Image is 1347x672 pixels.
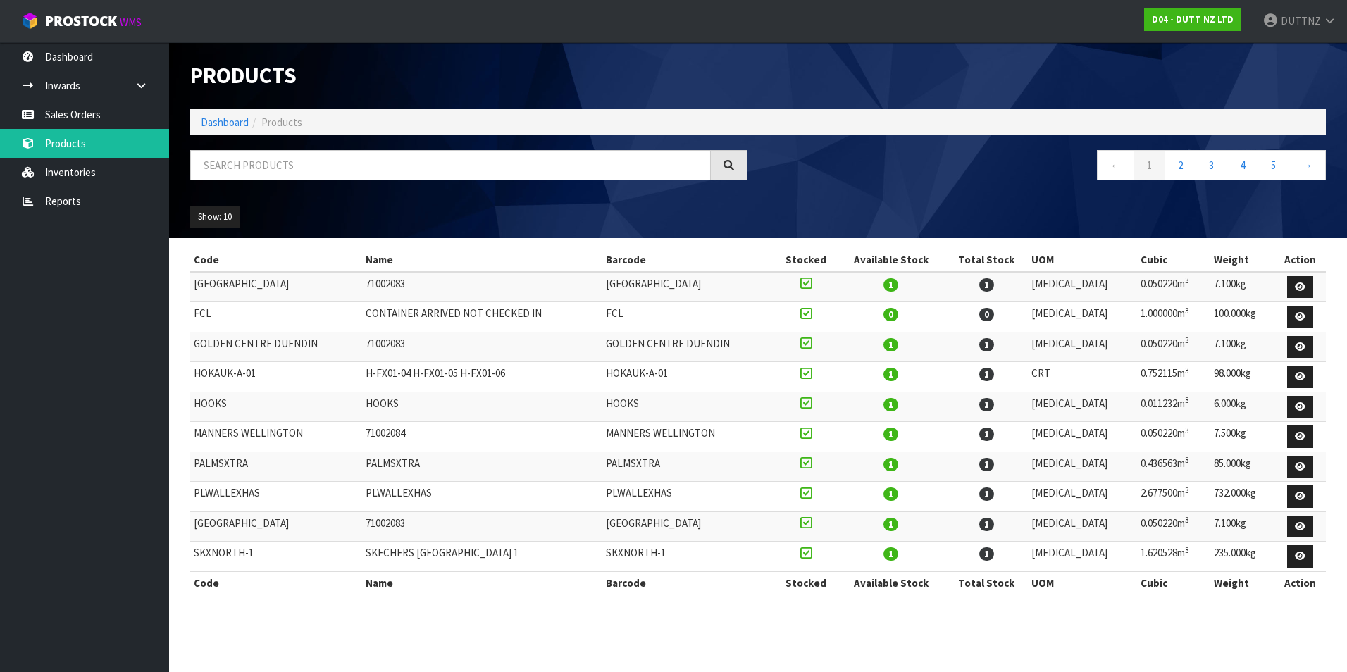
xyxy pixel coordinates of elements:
td: 98.000kg [1210,362,1275,392]
td: FCL [190,302,362,332]
th: Action [1275,571,1326,594]
td: HOKAUK-A-01 [602,362,774,392]
td: [MEDICAL_DATA] [1028,511,1137,542]
span: 0 [883,308,898,321]
th: Weight [1210,571,1275,594]
td: 7.100kg [1210,511,1275,542]
sup: 3 [1185,545,1189,555]
th: UOM [1028,571,1137,594]
td: 2.677500m [1137,482,1210,512]
td: 71002083 [362,332,602,362]
span: 1 [979,278,994,292]
td: PALMSXTRA [190,452,362,482]
td: CONTAINER ARRIVED NOT CHECKED IN [362,302,602,332]
span: ProStock [45,12,117,30]
span: 1 [979,487,994,501]
td: 0.050220m [1137,511,1210,542]
td: 235.000kg [1210,542,1275,572]
span: 1 [883,398,898,411]
span: 1 [883,278,898,292]
td: [MEDICAL_DATA] [1028,332,1137,362]
th: Code [190,571,362,594]
span: Products [261,116,302,129]
td: SKECHERS [GEOGRAPHIC_DATA] 1 [362,542,602,572]
td: HOOKS [190,392,362,422]
td: HOKAUK-A-01 [190,362,362,392]
sup: 3 [1185,275,1189,285]
td: 7.500kg [1210,422,1275,452]
a: 1 [1134,150,1165,180]
a: 2 [1165,150,1196,180]
a: ← [1097,150,1134,180]
a: 3 [1196,150,1227,180]
td: [MEDICAL_DATA] [1028,272,1137,302]
td: PALMSXTRA [602,452,774,482]
nav: Page navigation [769,150,1326,185]
td: FCL [602,302,774,332]
h1: Products [190,63,747,88]
td: 7.100kg [1210,332,1275,362]
th: Code [190,249,362,271]
td: [MEDICAL_DATA] [1028,302,1137,332]
button: Show: 10 [190,206,240,228]
td: 7.100kg [1210,272,1275,302]
td: H-FX01-04 H-FX01-05 H-FX01-06 [362,362,602,392]
span: 1 [883,368,898,381]
span: 1 [979,398,994,411]
td: [MEDICAL_DATA] [1028,542,1137,572]
img: cube-alt.png [21,12,39,30]
td: [MEDICAL_DATA] [1028,422,1137,452]
span: 1 [883,487,898,501]
th: Barcode [602,571,774,594]
small: WMS [120,15,142,29]
span: 1 [979,518,994,531]
th: Name [362,249,602,271]
td: 6.000kg [1210,392,1275,422]
td: HOOKS [362,392,602,422]
a: 4 [1227,150,1258,180]
th: Stocked [775,249,838,271]
sup: 3 [1185,395,1189,405]
span: 1 [979,428,994,441]
span: 1 [883,428,898,441]
span: 1 [883,547,898,561]
th: Weight [1210,249,1275,271]
th: Cubic [1137,249,1210,271]
td: MANNERS WELLINGTON [602,422,774,452]
td: 100.000kg [1210,302,1275,332]
td: 71002084 [362,422,602,452]
th: UOM [1028,249,1137,271]
th: Stocked [775,571,838,594]
span: 1 [979,458,994,471]
td: [MEDICAL_DATA] [1028,482,1137,512]
span: 1 [883,518,898,531]
th: Available Stock [838,571,945,594]
th: Action [1275,249,1326,271]
a: Dashboard [201,116,249,129]
th: Cubic [1137,571,1210,594]
td: MANNERS WELLINGTON [190,422,362,452]
span: 1 [979,338,994,351]
td: GOLDEN CENTRE DUENDIN [602,332,774,362]
td: GOLDEN CENTRE DUENDIN [190,332,362,362]
td: 1.000000m [1137,302,1210,332]
td: CRT [1028,362,1137,392]
td: SKXNORTH-1 [602,542,774,572]
td: PLWALLEXHAS [602,482,774,512]
th: Total Stock [945,571,1028,594]
sup: 3 [1185,335,1189,345]
td: 0.752115m [1137,362,1210,392]
td: [MEDICAL_DATA] [1028,392,1137,422]
th: Available Stock [838,249,945,271]
td: PLWALLEXHAS [362,482,602,512]
sup: 3 [1185,455,1189,465]
input: Search products [190,150,711,180]
td: [GEOGRAPHIC_DATA] [190,511,362,542]
th: Barcode [602,249,774,271]
td: 0.011232m [1137,392,1210,422]
td: [GEOGRAPHIC_DATA] [602,511,774,542]
span: DUTTNZ [1281,14,1321,27]
span: 1 [979,547,994,561]
span: 1 [883,338,898,351]
strong: D04 - DUTT NZ LTD [1152,13,1234,25]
